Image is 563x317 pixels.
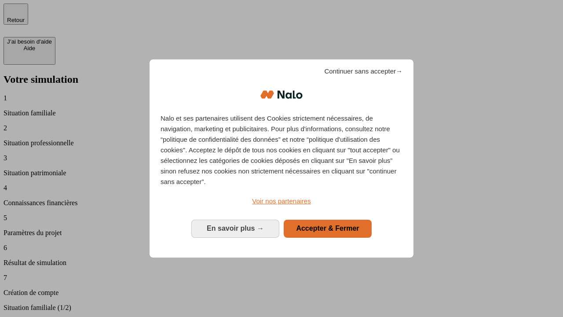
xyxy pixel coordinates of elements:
span: Accepter & Fermer [296,225,359,232]
button: Accepter & Fermer: Accepter notre traitement des données et fermer [284,220,372,237]
span: En savoir plus → [207,225,264,232]
div: Bienvenue chez Nalo Gestion du consentement [150,59,413,257]
span: Continuer sans accepter→ [324,66,402,77]
button: En savoir plus: Configurer vos consentements [191,220,279,237]
span: Voir nos partenaires [252,197,311,205]
img: Logo [260,81,303,108]
p: Nalo et ses partenaires utilisent des Cookies strictement nécessaires, de navigation, marketing e... [161,113,402,187]
a: Voir nos partenaires [161,196,402,206]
